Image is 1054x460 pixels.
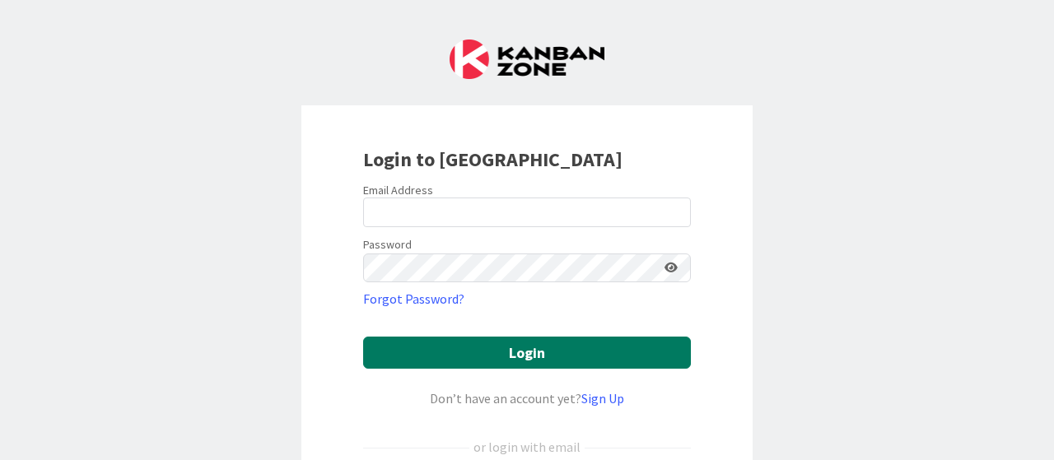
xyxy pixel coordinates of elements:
[363,388,691,408] div: Don’t have an account yet?
[450,39,604,79] img: Kanban Zone
[363,337,691,369] button: Login
[363,146,623,172] b: Login to [GEOGRAPHIC_DATA]
[363,236,412,253] label: Password
[581,390,624,407] a: Sign Up
[363,289,464,309] a: Forgot Password?
[469,437,585,457] div: or login with email
[363,183,433,197] label: Email Address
